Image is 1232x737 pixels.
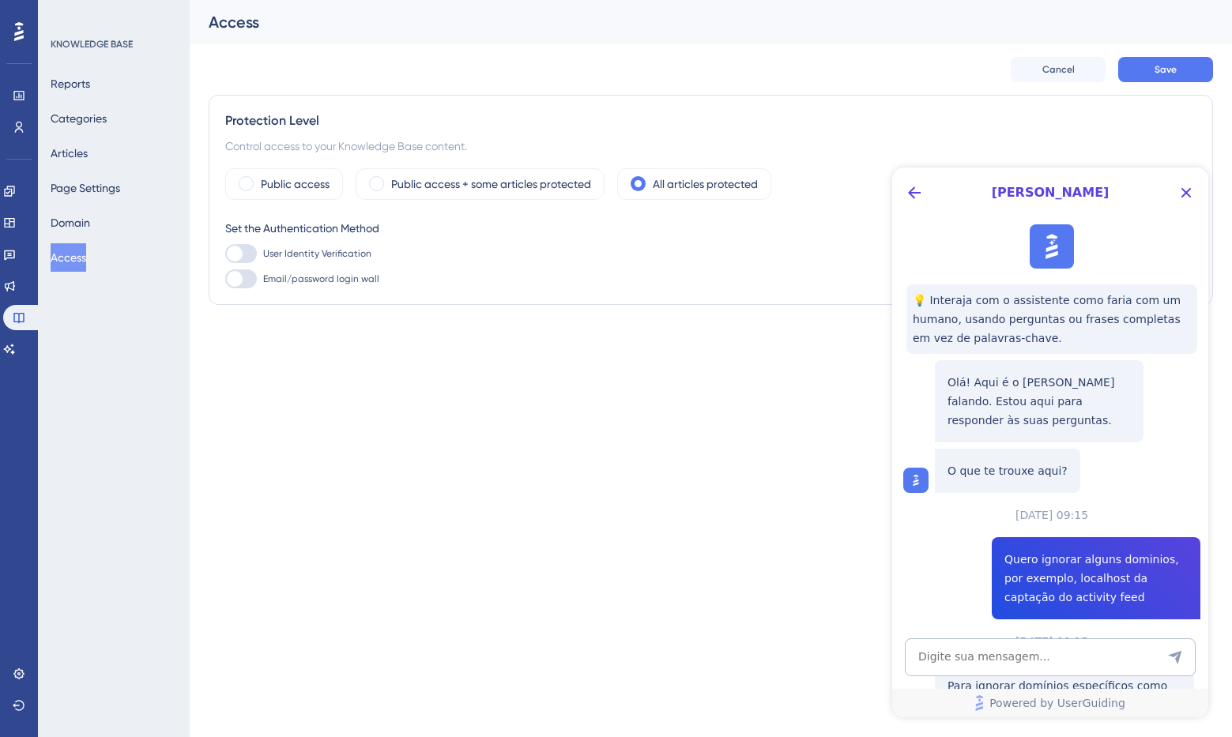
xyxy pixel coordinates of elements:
span: Cancel [1042,63,1075,76]
label: Public access + some articles protected [391,175,591,194]
label: All articles protected [653,175,758,194]
button: Save [1118,57,1213,82]
span: Email/password login wall [263,273,379,285]
button: Cancel [1011,57,1106,82]
div: Access [209,11,1174,33]
iframe: UserGuiding AI Assistant [892,167,1208,717]
span: User Identity Verification [263,247,371,260]
div: Protection Level [225,111,1196,130]
div: Set the Authentication Method [225,219,1196,238]
span: Save [1155,63,1177,76]
label: Public access [261,175,330,194]
div: Control access to your Knowledge Base content. [225,137,1196,156]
